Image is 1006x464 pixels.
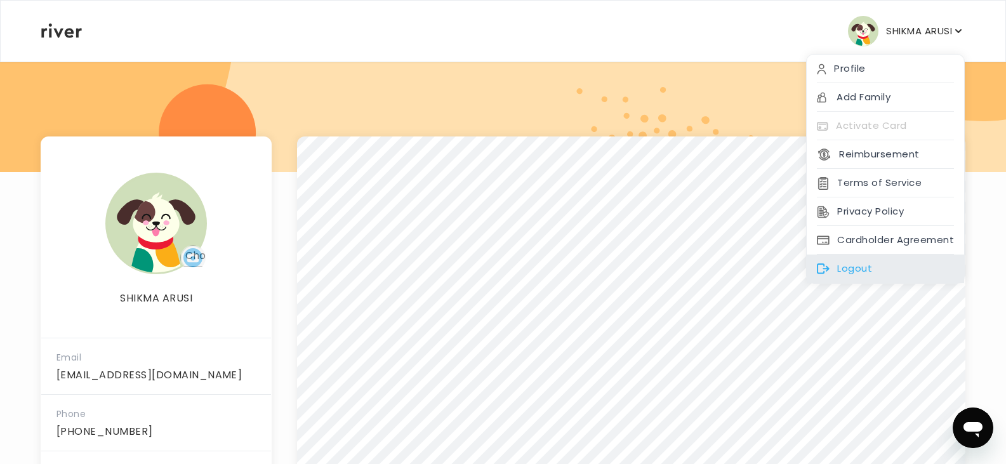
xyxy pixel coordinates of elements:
div: Privacy Policy [807,197,964,226]
p: [PHONE_NUMBER] [56,423,256,441]
span: Email [56,351,81,364]
div: Terms of Service [807,169,964,197]
span: Phone [56,408,86,420]
button: Reimbursement [817,145,919,163]
div: Add Family [807,83,964,112]
div: Cardholder Agreement [807,226,964,255]
div: Logout [807,255,964,283]
div: Activate Card [807,112,964,140]
button: user avatarSHIKMA ARUSI [848,16,965,46]
p: SHIKMA ARUSI [886,22,952,40]
p: SHIKMA ARUSI [41,289,271,307]
iframe: Button to launch messaging window [953,408,993,448]
img: user avatar [848,16,878,46]
img: user avatar [105,173,207,274]
p: [EMAIL_ADDRESS][DOMAIN_NAME] [56,366,256,384]
div: Profile [807,55,964,83]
